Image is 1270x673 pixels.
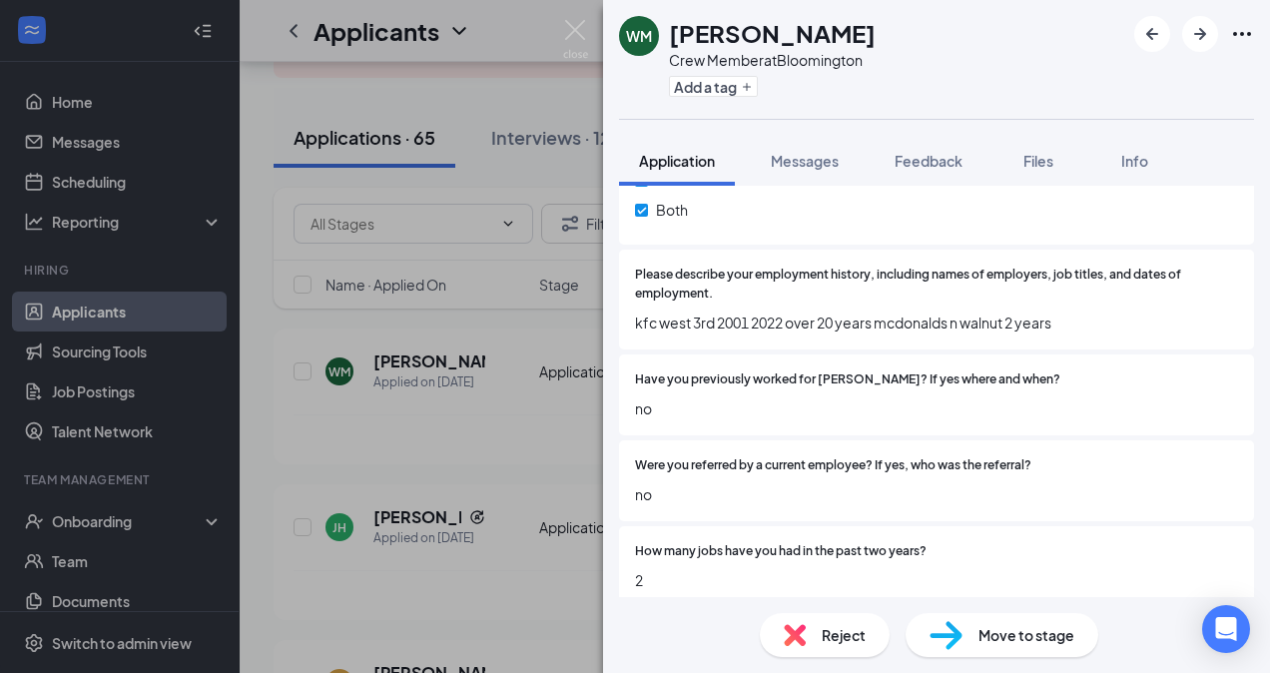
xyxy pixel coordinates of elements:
[1134,16,1170,52] button: ArrowLeftNew
[669,76,758,97] button: PlusAdd a tag
[669,50,876,70] div: Crew Member at Bloomington
[1023,152,1053,170] span: Files
[635,397,1238,419] span: no
[656,199,688,221] span: Both
[1182,16,1218,52] button: ArrowRight
[669,16,876,50] h1: [PERSON_NAME]
[978,624,1074,646] span: Move to stage
[635,542,927,561] span: How many jobs have you had in the past two years?
[635,456,1031,475] span: Were you referred by a current employee? If yes, who was the referral?
[635,370,1060,389] span: Have you previously worked for [PERSON_NAME]? If yes where and when?
[895,152,962,170] span: Feedback
[635,312,1238,334] span: kfc west 3rd 2001 2022 over 20 years mcdonalds n walnut 2 years
[771,152,839,170] span: Messages
[626,26,652,46] div: WM
[822,624,866,646] span: Reject
[635,266,1238,304] span: Please describe your employment history, including names of employers, job titles, and dates of e...
[1230,22,1254,46] svg: Ellipses
[639,152,715,170] span: Application
[1140,22,1164,46] svg: ArrowLeftNew
[1188,22,1212,46] svg: ArrowRight
[635,483,1238,505] span: no
[1121,152,1148,170] span: Info
[741,81,753,93] svg: Plus
[635,569,1238,591] span: 2
[1202,605,1250,653] div: Open Intercom Messenger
